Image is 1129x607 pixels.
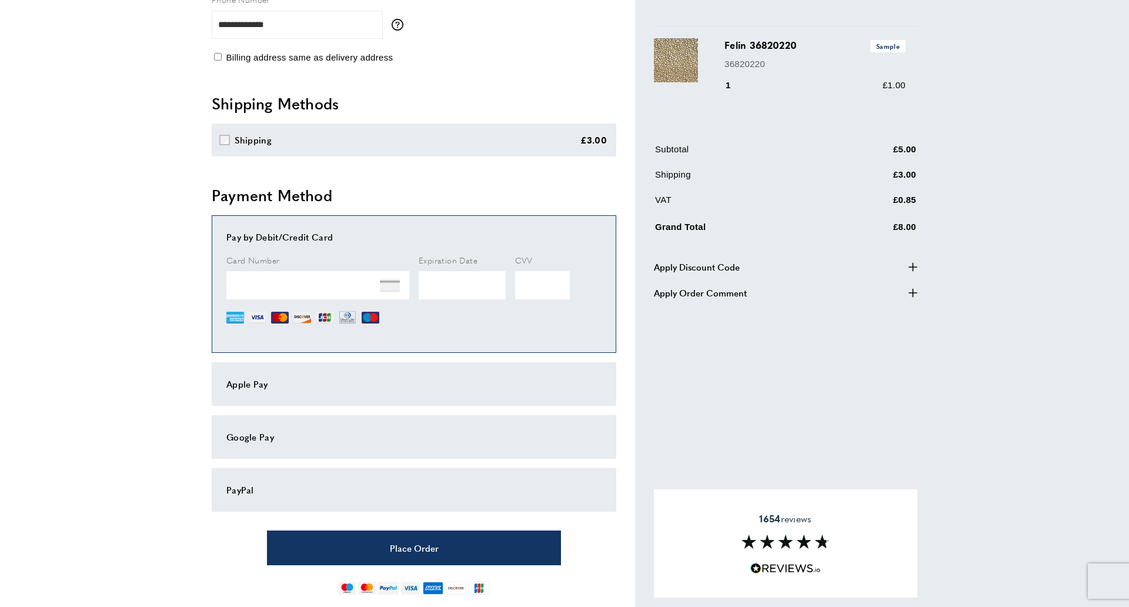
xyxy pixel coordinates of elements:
td: Shipping [655,168,834,191]
img: Reviews.io 5 stars [750,563,821,574]
span: Apply Discount Code [654,260,740,274]
img: AE.png [226,309,244,326]
div: Shipping [235,133,272,147]
img: paypal [378,582,399,595]
td: VAT [655,193,834,216]
img: Reviews section [741,535,830,549]
img: discover [446,582,466,595]
div: £3.00 [580,133,607,147]
img: DN.png [338,309,357,326]
td: Subtotal [655,142,834,165]
img: DI.png [293,309,311,326]
button: More information [392,19,409,31]
img: VI.png [249,309,266,326]
span: £1.00 [883,80,906,90]
p: 36820220 [724,57,906,71]
td: £3.00 [835,168,916,191]
span: reviews [759,513,811,525]
span: Sample [870,40,906,52]
img: jcb [469,582,489,595]
iframe: Secure Credit Card Frame - Credit Card Number [226,271,409,299]
strong: 1654 [759,512,780,525]
img: american-express [423,582,443,595]
img: NONE.png [380,275,400,295]
td: £5.00 [835,142,916,165]
span: Expiration Date [419,254,477,266]
input: Billing address same as delivery address [214,53,222,61]
h2: Shipping Methods [212,93,616,114]
span: Card Number [226,254,279,266]
div: Google Pay [226,430,602,444]
img: Felin 36820220 [654,38,698,82]
iframe: Secure Credit Card Frame - Expiration Date [419,271,506,299]
h2: Payment Method [212,185,616,206]
div: Apple Pay [226,377,602,391]
td: £0.85 [835,193,916,216]
span: Billing address same as delivery address [226,52,393,62]
iframe: Secure Credit Card Frame - CVV [515,271,570,299]
div: Pay by Debit/Credit Card [226,230,602,244]
img: mastercard [358,582,375,595]
span: CVV [515,254,533,266]
span: Apply Order Comment [654,286,747,300]
img: JCB.png [316,309,333,326]
td: £8.00 [835,218,916,244]
img: visa [401,582,420,595]
img: MI.png [362,309,379,326]
h3: Felin 36820220 [724,38,906,52]
button: Place Order [267,531,561,565]
img: maestro [339,582,356,595]
div: 1 [724,78,747,92]
div: PayPal [226,483,602,497]
td: Grand Total [655,218,834,244]
img: MC.png [271,309,289,326]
